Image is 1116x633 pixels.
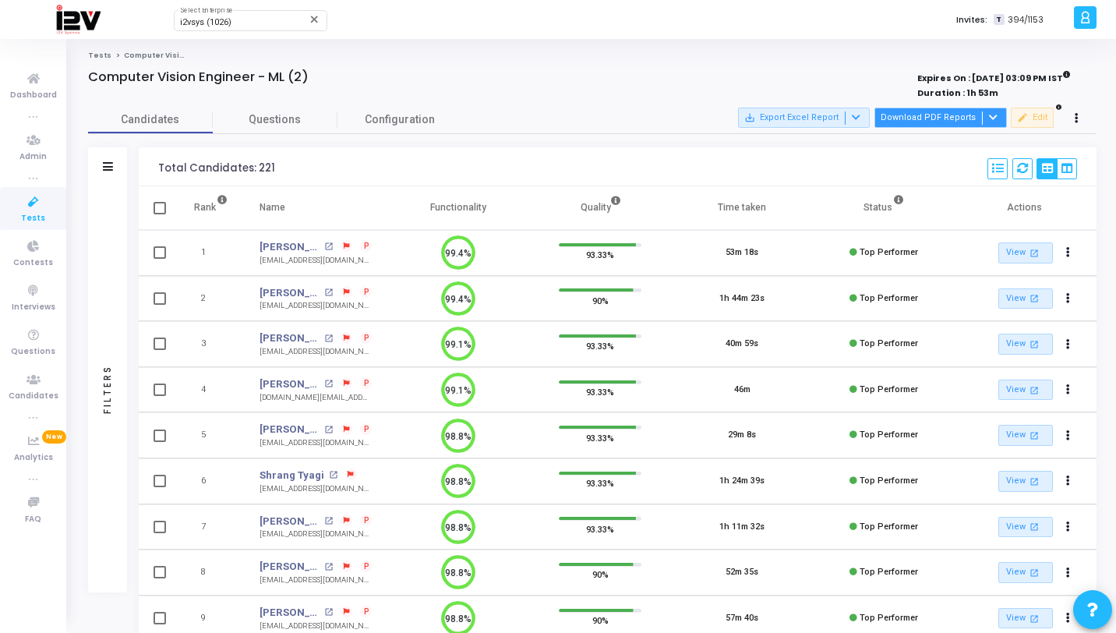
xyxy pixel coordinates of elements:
span: P [364,561,369,573]
span: Tests [21,212,45,225]
a: [PERSON_NAME] [260,422,320,437]
mat-icon: open_in_new [324,608,333,617]
button: Actions [1058,607,1079,629]
span: Top Performer [860,522,918,532]
button: Actions [1058,516,1079,538]
span: Top Performer [860,384,918,394]
div: Name [260,199,285,216]
div: 1h 44m 23s [719,292,765,306]
span: P [364,240,369,253]
span: FAQ [25,513,41,526]
a: View [998,334,1053,355]
span: Configuration [365,111,435,128]
div: Total Candidates: 221 [158,162,275,175]
a: View [998,608,1053,629]
td: 8 [178,550,244,596]
button: Edit [1011,108,1054,128]
a: [PERSON_NAME] [260,239,320,255]
a: [PERSON_NAME] [260,559,320,575]
span: 93.33% [586,247,614,263]
a: View [998,471,1053,492]
a: [PERSON_NAME] [260,377,320,392]
div: 52m 35s [726,566,758,579]
span: Dashboard [10,89,57,102]
td: 1 [178,230,244,276]
nav: breadcrumb [88,51,1097,61]
a: Shrang Tyagi [260,468,324,483]
span: P [364,377,369,390]
label: Invites: [956,13,987,27]
span: 90% [592,567,609,582]
mat-icon: open_in_new [1028,246,1041,260]
button: Download PDF Reports [874,108,1007,128]
mat-icon: open_in_new [324,380,333,388]
div: Time taken [718,199,766,216]
div: Filters [101,303,115,475]
mat-icon: open_in_new [1028,475,1041,488]
span: 93.33% [586,476,614,491]
a: [PERSON_NAME] [260,514,320,529]
td: 6 [178,458,244,504]
mat-icon: save_alt [744,112,755,123]
div: [EMAIL_ADDRESS][DOMAIN_NAME] [260,575,372,586]
button: Actions [1058,379,1079,401]
mat-icon: open_in_new [1028,429,1041,442]
td: 3 [178,321,244,367]
mat-icon: open_in_new [1028,520,1041,533]
mat-icon: open_in_new [1028,338,1041,351]
span: 93.33% [586,338,614,354]
a: View [998,425,1053,446]
mat-icon: open_in_new [1028,292,1041,305]
span: Top Performer [860,613,918,623]
div: 46m [734,384,750,397]
mat-icon: Clear [309,13,321,26]
a: Tests [88,51,111,60]
div: [EMAIL_ADDRESS][DOMAIN_NAME] [260,346,372,358]
th: Rank [178,186,244,230]
div: [EMAIL_ADDRESS][DOMAIN_NAME] [260,483,372,495]
span: 93.33% [586,430,614,445]
span: 90% [592,613,609,628]
th: Functionality [387,186,529,230]
span: Candidates [88,111,213,128]
h4: Computer Vision Engineer - ML (2) [88,69,309,85]
span: 90% [592,292,609,308]
mat-icon: open_in_new [324,242,333,251]
span: Questions [213,111,337,128]
button: Actions [1058,242,1079,264]
span: Computer Vision Engineer - ML (2) [124,51,256,60]
a: [PERSON_NAME] [260,331,320,346]
span: P [364,515,369,527]
td: 4 [178,367,244,413]
span: Top Performer [860,338,918,348]
button: Actions [1058,425,1079,447]
button: Actions [1058,288,1079,309]
div: View Options [1037,158,1077,179]
span: Analytics [14,451,53,465]
a: View [998,288,1053,309]
mat-icon: open_in_new [1028,566,1041,579]
span: P [364,606,369,618]
button: Actions [1058,471,1079,493]
mat-icon: open_in_new [1028,612,1041,625]
span: T [994,14,1004,26]
span: Top Performer [860,567,918,577]
span: Top Performer [860,430,918,440]
mat-icon: open_in_new [324,334,333,343]
a: [PERSON_NAME] [260,285,320,301]
th: Actions [955,186,1097,230]
span: New [42,430,66,444]
div: [EMAIL_ADDRESS][DOMAIN_NAME] [260,255,372,267]
th: Status [813,186,955,230]
th: Quality [529,186,671,230]
span: Candidates [9,390,58,403]
span: Top Performer [860,476,918,486]
span: Interviews [12,301,55,314]
div: 1h 11m 32s [719,521,765,534]
mat-icon: open_in_new [324,517,333,525]
div: [EMAIL_ADDRESS][DOMAIN_NAME] [260,437,372,449]
span: 394/1153 [1008,13,1044,27]
strong: Duration : 1h 53m [917,87,998,99]
span: Top Performer [860,247,918,257]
